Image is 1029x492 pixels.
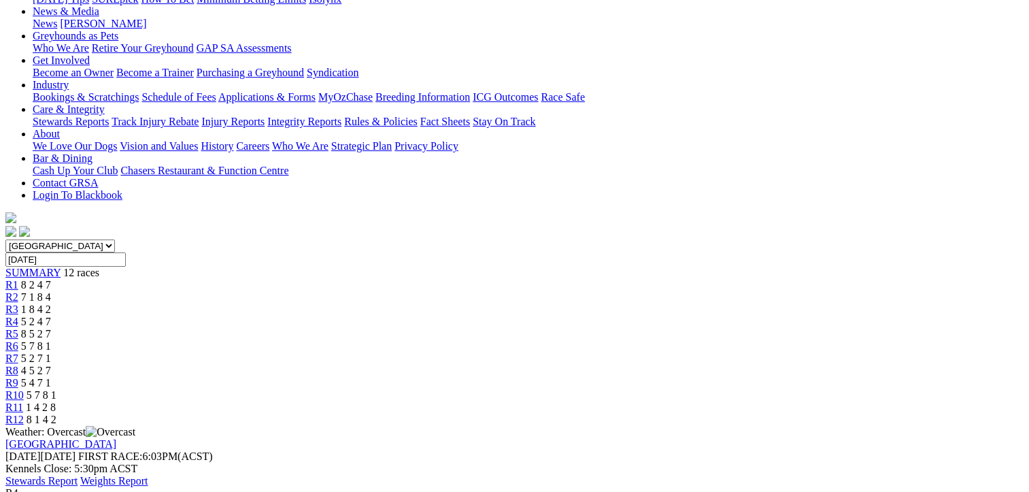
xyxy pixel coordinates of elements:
span: 4 5 2 7 [21,365,51,376]
span: [DATE] [5,450,41,462]
a: Become a Trainer [116,67,194,78]
a: Stewards Reports [33,116,109,127]
a: Become an Owner [33,67,114,78]
span: FIRST RACE: [78,450,142,462]
a: Login To Blackbook [33,189,122,201]
span: 5 7 8 1 [21,340,51,352]
a: Schedule of Fees [141,91,216,103]
a: R8 [5,365,18,376]
span: Weather: Overcast [5,426,135,438]
a: MyOzChase [318,91,373,103]
div: News & Media [33,18,1024,30]
span: 5 2 7 1 [21,352,51,364]
a: GAP SA Assessments [197,42,292,54]
a: Weights Report [80,475,148,487]
span: 5 2 4 7 [21,316,51,327]
a: ICG Outcomes [473,91,538,103]
div: Care & Integrity [33,116,1024,128]
a: Applications & Forms [218,91,316,103]
img: logo-grsa-white.png [5,212,16,223]
a: Stewards Report [5,475,78,487]
span: 5 4 7 1 [21,377,51,389]
img: twitter.svg [19,226,30,237]
span: 5 7 8 1 [27,389,56,401]
a: R7 [5,352,18,364]
input: Select date [5,252,126,267]
div: Industry [33,91,1024,103]
a: [GEOGRAPHIC_DATA] [5,438,116,450]
a: Strategic Plan [331,140,392,152]
a: Who We Are [33,42,89,54]
a: We Love Our Dogs [33,140,117,152]
a: News [33,18,57,29]
span: 8 2 4 7 [21,279,51,291]
span: 8 1 4 2 [27,414,56,425]
a: Care & Integrity [33,103,105,115]
span: [DATE] [5,450,75,462]
a: History [201,140,233,152]
img: Overcast [86,426,135,438]
a: R5 [5,328,18,340]
span: 1 8 4 2 [21,304,51,315]
a: Race Safe [541,91,584,103]
a: R10 [5,389,24,401]
a: [PERSON_NAME] [60,18,146,29]
div: Get Involved [33,67,1024,79]
a: Bar & Dining [33,152,92,164]
a: R6 [5,340,18,352]
a: Vision and Values [120,140,198,152]
a: Bookings & Scratchings [33,91,139,103]
a: R4 [5,316,18,327]
a: Cash Up Your Club [33,165,118,176]
a: R11 [5,401,23,413]
a: R12 [5,414,24,425]
div: About [33,140,1024,152]
a: Integrity Reports [267,116,341,127]
a: Purchasing a Greyhound [197,67,304,78]
span: 12 races [63,267,99,278]
a: Breeding Information [375,91,470,103]
div: Bar & Dining [33,165,1024,177]
a: Careers [236,140,269,152]
a: R1 [5,279,18,291]
img: facebook.svg [5,226,16,237]
span: 7 1 8 4 [21,291,51,303]
div: Kennels Close: 5:30pm ACST [5,463,1024,475]
a: About [33,128,60,140]
a: News & Media [33,5,99,17]
a: Rules & Policies [344,116,418,127]
span: 1 4 2 8 [26,401,56,413]
a: Retire Your Greyhound [92,42,194,54]
a: Contact GRSA [33,177,98,188]
a: Greyhounds as Pets [33,30,118,42]
a: Privacy Policy [394,140,458,152]
a: SUMMARY [5,267,61,278]
span: 6:03PM(ACST) [78,450,213,462]
a: Fact Sheets [420,116,470,127]
a: Industry [33,79,69,91]
a: Chasers Restaurant & Function Centre [120,165,288,176]
a: R2 [5,291,18,303]
a: Get Involved [33,54,90,66]
a: R3 [5,304,18,315]
span: 8 5 2 7 [21,328,51,340]
div: Greyhounds as Pets [33,42,1024,54]
a: Track Injury Rebate [112,116,199,127]
a: Stay On Track [473,116,535,127]
a: Who We Are [272,140,328,152]
a: R9 [5,377,18,389]
a: Syndication [307,67,358,78]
